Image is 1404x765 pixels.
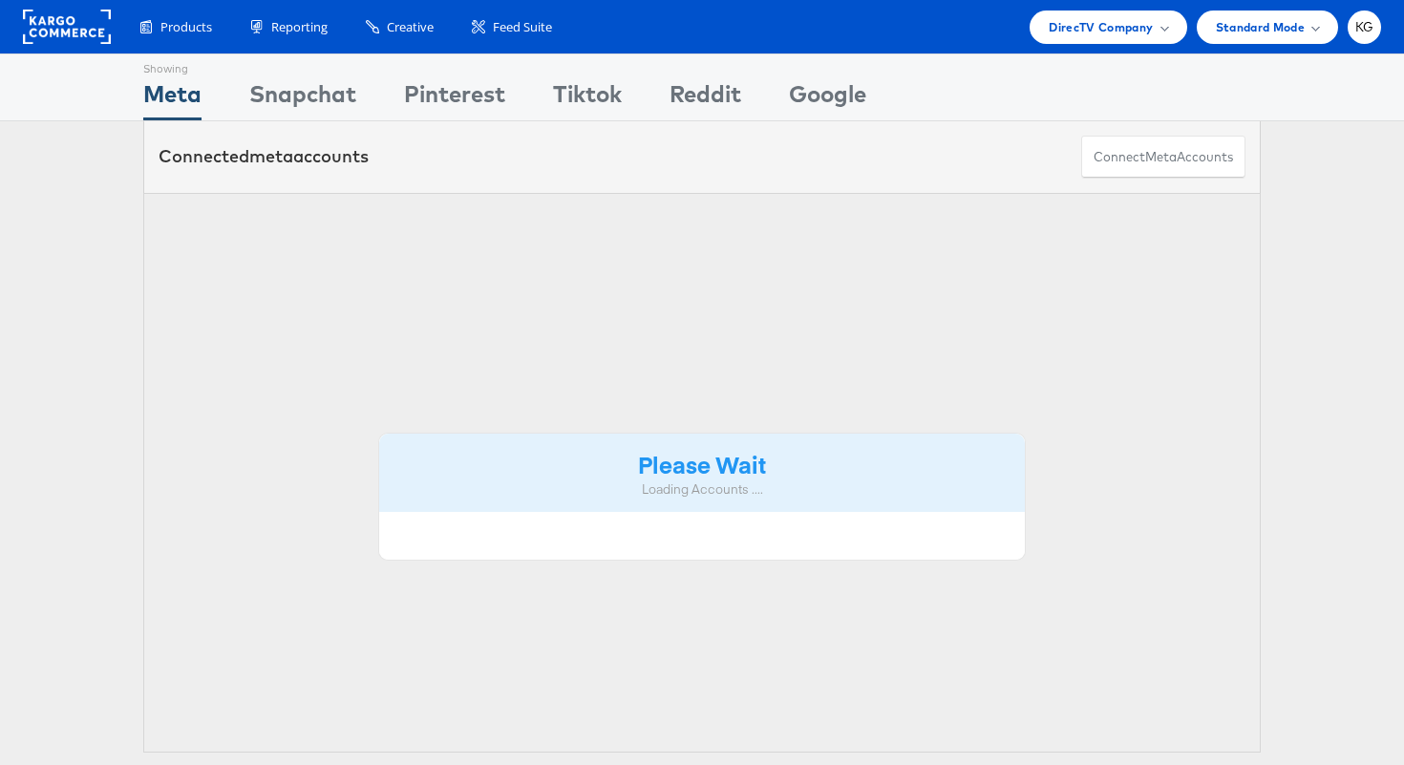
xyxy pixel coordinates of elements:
span: Products [160,18,212,36]
div: Snapchat [249,77,356,120]
button: ConnectmetaAccounts [1081,136,1245,179]
div: Showing [143,54,202,77]
div: Google [789,77,866,120]
span: meta [249,145,293,167]
div: Connected accounts [159,144,369,169]
div: Tiktok [553,77,622,120]
span: Standard Mode [1216,17,1305,37]
div: Meta [143,77,202,120]
div: Pinterest [404,77,505,120]
span: Reporting [271,18,328,36]
span: DirecTV Company [1049,17,1153,37]
span: KG [1355,21,1374,33]
strong: Please Wait [638,448,766,479]
span: Creative [387,18,434,36]
div: Reddit [670,77,741,120]
span: meta [1145,148,1177,166]
span: Feed Suite [493,18,552,36]
div: Loading Accounts .... [394,480,1010,499]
